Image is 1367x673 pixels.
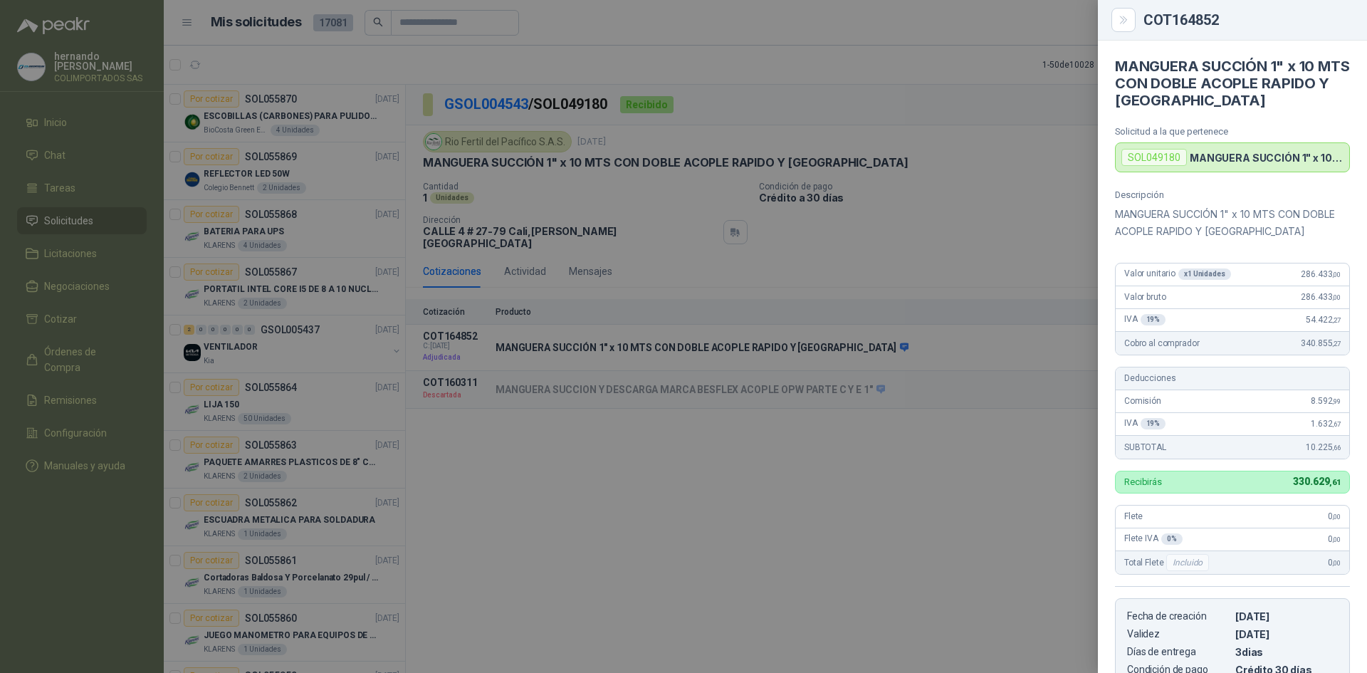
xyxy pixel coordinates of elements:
p: Días de entrega [1127,646,1230,658]
p: Descripción [1115,189,1350,200]
span: ,00 [1332,513,1341,521]
div: COT164852 [1143,13,1350,27]
div: 19 % [1141,418,1166,429]
span: ,00 [1332,293,1341,301]
span: ,00 [1332,271,1341,278]
span: Flete [1124,511,1143,521]
span: Valor bruto [1124,292,1166,302]
div: 19 % [1141,314,1166,325]
h4: MANGUERA SUCCIÓN 1" x 10 MTS CON DOBLE ACOPLE RAPIDO Y [GEOGRAPHIC_DATA] [1115,58,1350,109]
span: ,00 [1332,559,1341,567]
span: ,61 [1329,478,1341,487]
span: IVA [1124,314,1166,325]
span: 286.433 [1301,292,1341,302]
p: MANGUERA SUCCIÓN 1" x 10 MTS CON DOBLE ACOPLE RAPIDO Y [GEOGRAPHIC_DATA] [1190,152,1344,164]
span: IVA [1124,418,1166,429]
span: Total Flete [1124,554,1212,571]
p: 3 dias [1235,646,1338,658]
span: ,27 [1332,340,1341,348]
span: Comisión [1124,396,1161,406]
span: ,00 [1332,536,1341,543]
p: Fecha de creación [1127,610,1230,622]
span: ,27 [1332,316,1341,324]
span: 330.629 [1293,476,1341,487]
p: Recibirás [1124,477,1162,486]
span: Deducciones [1124,373,1175,383]
span: 10.225 [1306,442,1341,452]
div: 0 % [1161,533,1183,545]
p: Solicitud a la que pertenece [1115,126,1350,137]
span: 286.433 [1301,269,1341,279]
div: SOL049180 [1121,149,1187,166]
button: Close [1115,11,1132,28]
span: 340.855 [1301,338,1341,348]
span: Flete IVA [1124,533,1183,545]
span: ,66 [1332,444,1341,452]
div: x 1 Unidades [1178,268,1231,280]
span: 0 [1328,511,1341,521]
span: ,99 [1332,397,1341,405]
span: SUBTOTAL [1124,442,1166,452]
p: [DATE] [1235,610,1338,622]
span: 0 [1328,558,1341,568]
p: Validez [1127,628,1230,640]
span: Cobro al comprador [1124,338,1199,348]
span: 8.592 [1311,396,1341,406]
span: Valor unitario [1124,268,1231,280]
span: 54.422 [1306,315,1341,325]
p: MANGUERA SUCCIÓN 1" x 10 MTS CON DOBLE ACOPLE RAPIDO Y [GEOGRAPHIC_DATA] [1115,206,1350,240]
span: ,67 [1332,420,1341,428]
span: 1.632 [1311,419,1341,429]
span: 0 [1328,534,1341,544]
div: Incluido [1166,554,1209,571]
p: [DATE] [1235,628,1338,640]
